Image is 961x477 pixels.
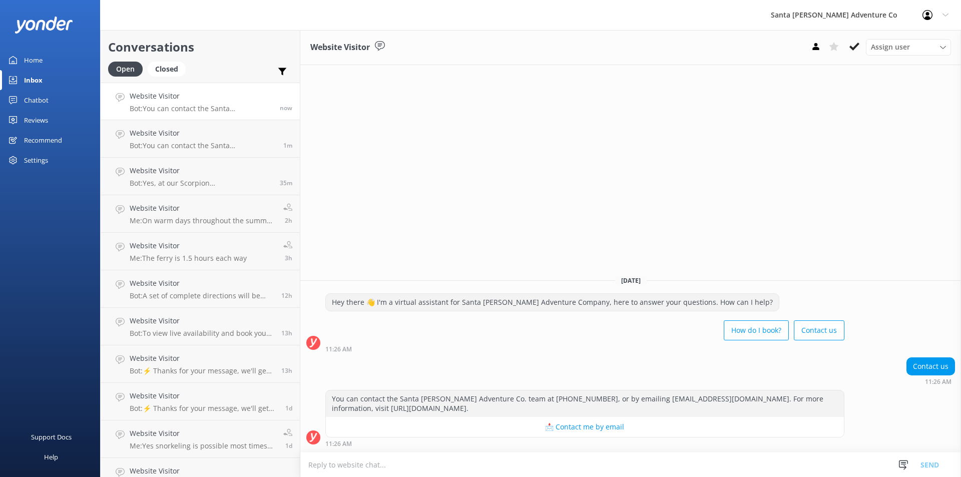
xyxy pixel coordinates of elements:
[871,42,910,53] span: Assign user
[907,358,954,375] div: Contact us
[130,165,272,176] h4: Website Visitor
[101,345,300,383] a: Website VisitorBot:⚡ Thanks for your message, we'll get back to you as soon as we can. You're als...
[130,128,276,139] h4: Website Visitor
[281,366,292,375] span: 09:58pm 17-Aug-2025 (UTC -07:00) America/Tijuana
[130,329,274,338] p: Bot: To view live availability and book your Santa [PERSON_NAME] Adventure tour, please visit [UR...
[280,104,292,112] span: 11:26am 18-Aug-2025 (UTC -07:00) America/Tijuana
[285,404,292,412] span: 09:34am 17-Aug-2025 (UTC -07:00) America/Tijuana
[866,39,951,55] div: Assign User
[130,179,272,188] p: Bot: Yes, at our Scorpion [GEOGRAPHIC_DATA] site on [GEOGRAPHIC_DATA][PERSON_NAME], there are cha...
[281,291,292,300] span: 10:32pm 17-Aug-2025 (UTC -07:00) America/Tijuana
[24,130,62,150] div: Recommend
[24,150,48,170] div: Settings
[724,320,789,340] button: How do I book?
[101,270,300,308] a: Website VisitorBot:A set of complete directions will be included in your confirmation email. It i...
[285,254,292,262] span: 08:21am 18-Aug-2025 (UTC -07:00) America/Tijuana
[130,465,278,476] h4: Website Visitor
[24,50,43,70] div: Home
[101,195,300,233] a: Website VisitorMe:On warm days throughout the summer, there is no need to wear a westsuit. Most g...
[130,254,247,263] p: Me: The ferry is 1.5 hours each way
[325,345,844,352] div: 11:26am 18-Aug-2025 (UTC -07:00) America/Tijuana
[310,41,370,54] h3: Website Visitor
[130,404,278,413] p: Bot: ⚡ Thanks for your message, we'll get back to you as soon as we can. You're also welcome to k...
[108,62,143,77] div: Open
[24,70,43,90] div: Inbox
[794,320,844,340] button: Contact us
[24,90,49,110] div: Chatbot
[101,420,300,458] a: Website VisitorMe:Yes snorkeling is possible most times dependent on your tour choice and timing....
[325,440,844,447] div: 11:26am 18-Aug-2025 (UTC -07:00) America/Tijuana
[130,91,272,102] h4: Website Visitor
[130,240,247,251] h4: Website Visitor
[130,203,276,214] h4: Website Visitor
[285,216,292,225] span: 09:20am 18-Aug-2025 (UTC -07:00) America/Tijuana
[325,441,352,447] strong: 11:26 AM
[130,366,274,375] p: Bot: ⚡ Thanks for your message, we'll get back to you as soon as we can. You're also welcome to k...
[148,63,191,74] a: Closed
[101,233,300,270] a: Website VisitorMe:The ferry is 1.5 hours each way3h
[31,427,72,447] div: Support Docs
[326,294,779,311] div: Hey there 👋 I'm a virtual assistant for Santa [PERSON_NAME] Adventure Company, here to answer you...
[15,17,73,33] img: yonder-white-logo.png
[130,141,276,150] p: Bot: You can contact the Santa [PERSON_NAME] Adventure Co. team at [PHONE_NUMBER], or by emailing...
[130,315,274,326] h4: Website Visitor
[326,390,844,417] div: You can contact the Santa [PERSON_NAME] Adventure Co. team at [PHONE_NUMBER], or by emailing [EMA...
[44,447,58,467] div: Help
[130,428,276,439] h4: Website Visitor
[326,417,844,437] button: 📩 Contact me by email
[101,83,300,120] a: Website VisitorBot:You can contact the Santa [PERSON_NAME] Adventure Co. team at [PHONE_NUMBER], ...
[130,278,274,289] h4: Website Visitor
[130,390,278,401] h4: Website Visitor
[615,276,647,285] span: [DATE]
[130,291,274,300] p: Bot: A set of complete directions will be included in your confirmation email. It is helpful to h...
[108,63,148,74] a: Open
[101,383,300,420] a: Website VisitorBot:⚡ Thanks for your message, we'll get back to you as soon as we can. You're als...
[148,62,186,77] div: Closed
[101,120,300,158] a: Website VisitorBot:You can contact the Santa [PERSON_NAME] Adventure Co. team at [PHONE_NUMBER], ...
[101,158,300,195] a: Website VisitorBot:Yes, at our Scorpion [GEOGRAPHIC_DATA] site on [GEOGRAPHIC_DATA][PERSON_NAME],...
[101,308,300,345] a: Website VisitorBot:To view live availability and book your Santa [PERSON_NAME] Adventure tour, pl...
[130,441,276,450] p: Me: Yes snorkeling is possible most times dependent on your tour choice and timing. If you were o...
[281,329,292,337] span: 10:03pm 17-Aug-2025 (UTC -07:00) America/Tijuana
[906,378,955,385] div: 11:26am 18-Aug-2025 (UTC -07:00) America/Tijuana
[285,441,292,450] span: 09:12am 17-Aug-2025 (UTC -07:00) America/Tijuana
[130,104,272,113] p: Bot: You can contact the Santa [PERSON_NAME] Adventure Co. team at [PHONE_NUMBER], or by emailing...
[925,379,951,385] strong: 11:26 AM
[24,110,48,130] div: Reviews
[130,353,274,364] h4: Website Visitor
[325,346,352,352] strong: 11:26 AM
[283,141,292,150] span: 11:25am 18-Aug-2025 (UTC -07:00) America/Tijuana
[108,38,292,57] h2: Conversations
[280,179,292,187] span: 10:51am 18-Aug-2025 (UTC -07:00) America/Tijuana
[130,216,276,225] p: Me: On warm days throughout the summer, there is no need to wear a westsuit. Most guests opt to w...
